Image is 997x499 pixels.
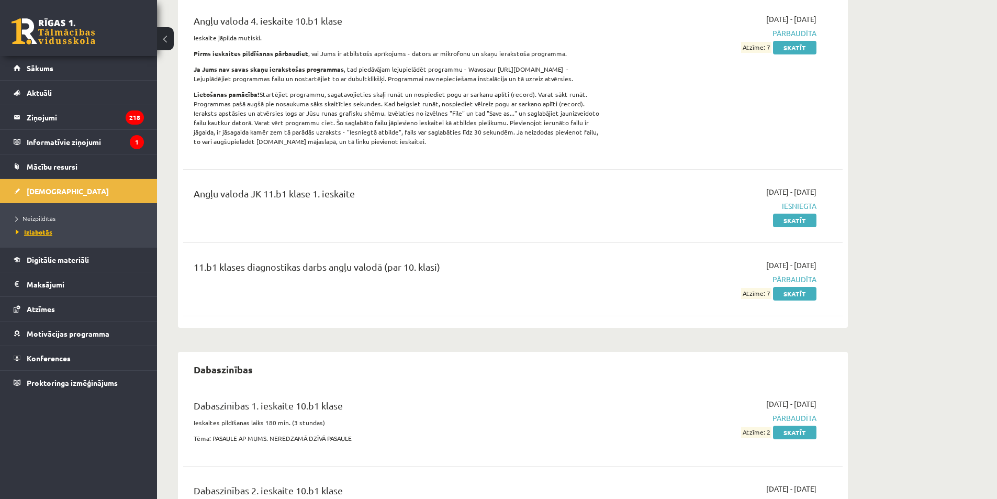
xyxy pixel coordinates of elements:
[14,248,144,272] a: Digitālie materiāli
[16,227,147,237] a: Izlabotās
[194,90,603,146] p: Startējiet programmu, sagatavojieties skaļi runāt un nospiediet pogu ar sarkanu aplīti (record). ...
[741,427,771,438] span: Atzīme: 2
[773,41,816,54] a: Skatīt
[14,321,144,346] a: Motivācijas programma
[14,56,144,80] a: Sākums
[12,18,95,45] a: Rīgas 1. Tālmācības vidusskola
[194,434,603,443] p: Tēma: PASAULE AP MUMS. NEREDZAMĀ DZĪVĀ PASAULE
[27,162,77,171] span: Mācību resursi
[16,228,52,236] span: Izlabotās
[194,260,603,279] div: 11.b1 klases diagnostikas darbs angļu valodā (par 10. klasi)
[27,272,144,296] legend: Maksājumi
[194,398,603,418] div: Dabaszinības 1. ieskaite 10.b1 klase
[619,28,816,39] span: Pārbaudīta
[14,81,144,105] a: Aktuāli
[619,274,816,285] span: Pārbaudīta
[16,214,55,223] span: Neizpildītās
[741,42,771,53] span: Atzīme: 7
[194,186,603,206] div: Angļu valoda JK 11.b1 klase 1. ieskaite
[126,110,144,125] i: 218
[14,154,144,179] a: Mācību resursi
[14,179,144,203] a: [DEMOGRAPHIC_DATA]
[14,272,144,296] a: Maksājumi
[773,426,816,439] a: Skatīt
[183,357,263,382] h2: Dabaszinības
[766,186,816,197] span: [DATE] - [DATE]
[194,14,603,33] div: Angļu valoda 4. ieskaite 10.b1 klase
[194,64,603,83] p: , tad piedāvājam lejupielādēt programmu - Wavosaur [URL][DOMAIN_NAME] - Lejuplādējiet programmas ...
[14,346,144,370] a: Konferences
[14,105,144,129] a: Ziņojumi218
[741,288,771,299] span: Atzīme: 7
[194,418,603,427] p: Ieskaites pildīšanas laiks 180 min. (3 stundas)
[194,90,260,98] strong: Lietošanas pamācība!
[766,14,816,25] span: [DATE] - [DATE]
[619,413,816,424] span: Pārbaudīta
[27,130,144,154] legend: Informatīvie ziņojumi
[27,88,52,97] span: Aktuāli
[27,186,109,196] span: [DEMOGRAPHIC_DATA]
[773,214,816,227] a: Skatīt
[194,65,344,73] strong: Ja Jums nav savas skaņu ierakstošas programmas
[194,33,603,42] p: Ieskaite jāpilda mutiski.
[766,260,816,271] span: [DATE] - [DATE]
[773,287,816,301] a: Skatīt
[14,371,144,395] a: Proktoringa izmēģinājums
[27,105,144,129] legend: Ziņojumi
[27,255,89,264] span: Digitālie materiāli
[130,135,144,149] i: 1
[27,304,55,314] span: Atzīmes
[14,130,144,154] a: Informatīvie ziņojumi1
[766,398,816,409] span: [DATE] - [DATE]
[619,201,816,212] span: Iesniegta
[194,49,603,58] p: , vai Jums ir atbilstošs aprīkojums - dators ar mikrofonu un skaņu ierakstoša programma.
[766,483,816,494] span: [DATE] - [DATE]
[194,49,308,58] strong: Pirms ieskaites pildīšanas pārbaudiet
[27,329,109,338] span: Motivācijas programma
[16,214,147,223] a: Neizpildītās
[27,63,53,73] span: Sākums
[14,297,144,321] a: Atzīmes
[27,353,71,363] span: Konferences
[27,378,118,387] span: Proktoringa izmēģinājums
